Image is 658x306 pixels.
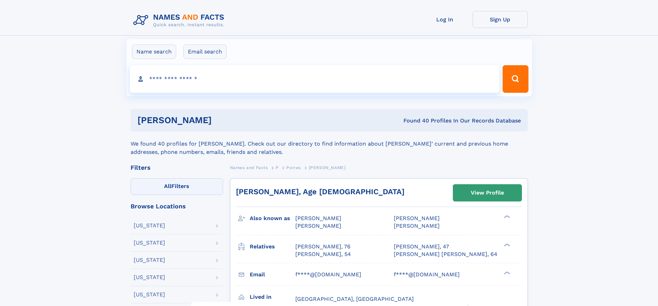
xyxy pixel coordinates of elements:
label: Name search [132,45,176,59]
div: [US_STATE] [134,275,165,280]
img: Logo Names and Facts [131,11,230,30]
span: [PERSON_NAME] [394,223,440,229]
span: All [164,183,171,189]
button: Search Button [503,65,528,93]
span: [PERSON_NAME] [309,165,346,170]
a: P [276,163,279,172]
input: search input [130,65,500,93]
a: [PERSON_NAME], 54 [295,250,351,258]
span: P [276,165,279,170]
h3: Lived in [250,291,295,303]
div: Filters [131,165,223,171]
h1: [PERSON_NAME] [137,116,308,125]
h3: Relatives [250,241,295,253]
span: Porres [286,165,301,170]
div: We found 40 profiles for [PERSON_NAME]. Check out our directory to find information about [PERSON... [131,131,528,156]
label: Filters [131,178,223,195]
a: Sign Up [473,11,528,28]
div: Found 40 Profiles In Our Records Database [307,117,521,125]
div: ❯ [502,215,511,219]
div: [US_STATE] [134,223,165,228]
h3: Email [250,269,295,280]
a: Names and Facts [230,163,268,172]
a: View Profile [453,185,522,201]
a: [PERSON_NAME] [PERSON_NAME], 64 [394,250,497,258]
a: [PERSON_NAME], Age [DEMOGRAPHIC_DATA] [236,187,404,196]
a: Log In [417,11,473,28]
a: Porres [286,163,301,172]
div: ❯ [502,243,511,247]
span: [PERSON_NAME] [295,215,341,221]
span: [GEOGRAPHIC_DATA], [GEOGRAPHIC_DATA] [295,296,414,302]
span: [PERSON_NAME] [394,215,440,221]
div: Browse Locations [131,203,223,209]
div: View Profile [471,185,504,201]
div: [US_STATE] [134,257,165,263]
div: [US_STATE] [134,292,165,297]
a: [PERSON_NAME], 47 [394,243,449,250]
span: [PERSON_NAME] [295,223,341,229]
a: [PERSON_NAME], 76 [295,243,351,250]
label: Email search [183,45,227,59]
h3: Also known as [250,213,295,224]
div: ❯ [502,270,511,275]
div: [US_STATE] [134,240,165,246]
